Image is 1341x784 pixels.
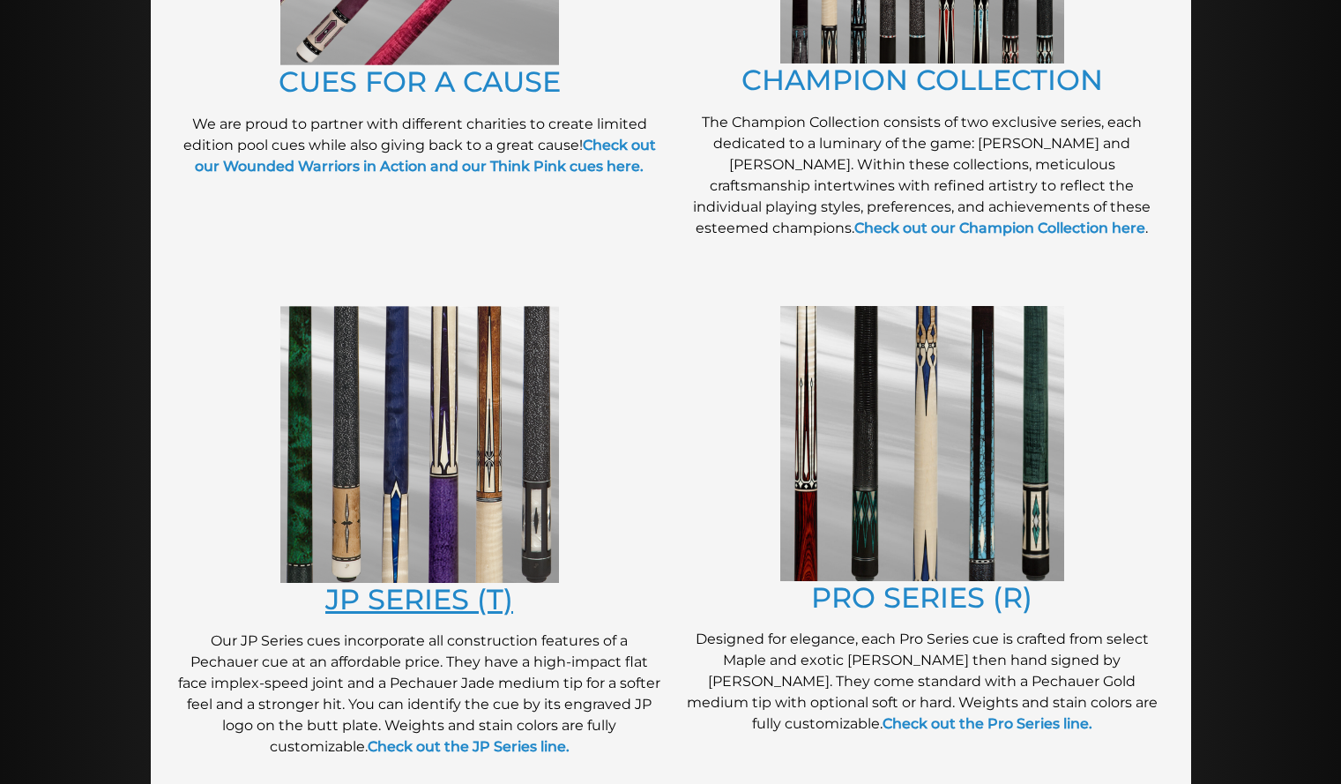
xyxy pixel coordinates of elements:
p: The Champion Collection consists of two exclusive series, each dedicated to a luminary of the gam... [680,112,1165,239]
a: CUES FOR A CAUSE [279,64,561,99]
a: CHAMPION COLLECTION [741,63,1103,97]
a: Check out our Wounded Warriors in Action and our Think Pink cues here. [195,137,656,175]
p: Designed for elegance, each Pro Series cue is crafted from select Maple and exotic [PERSON_NAME] ... [680,629,1165,735]
a: Check out the Pro Series line. [883,715,1092,732]
p: Our JP Series cues incorporate all construction features of a Pechauer cue at an affordable price... [177,631,662,758]
a: JP SERIES (T) [325,582,513,616]
a: Check out the JP Series line. [368,738,570,755]
p: We are proud to partner with different charities to create limited edition pool cues while also g... [177,114,662,177]
a: PRO SERIES (R) [811,580,1032,615]
a: Check out our Champion Collection here [854,220,1145,236]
